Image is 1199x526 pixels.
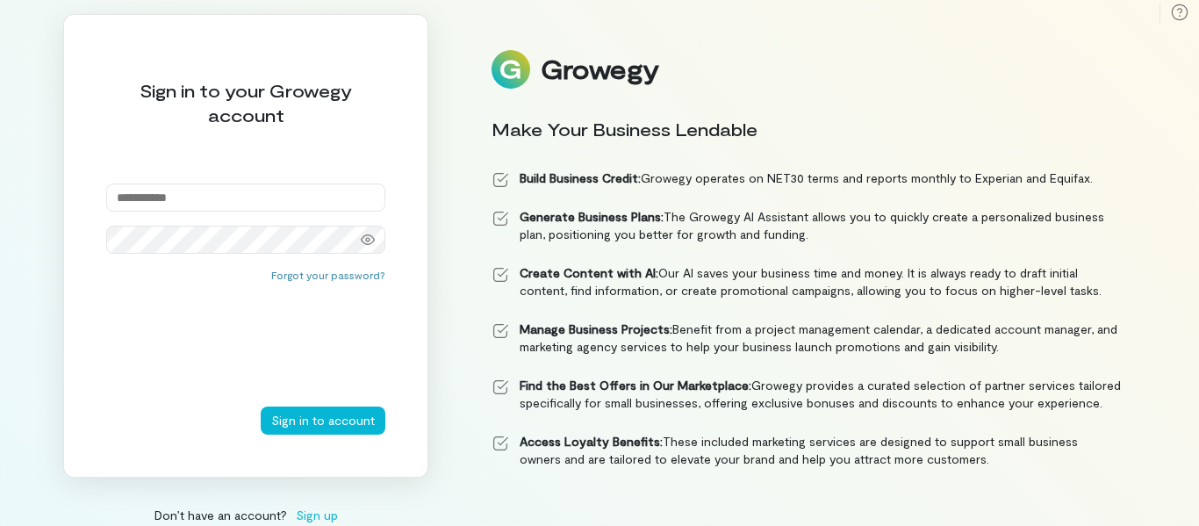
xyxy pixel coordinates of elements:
[520,378,751,393] strong: Find the Best Offers in Our Marketplace:
[492,117,1122,141] div: Make Your Business Lendable
[492,50,530,89] img: Logo
[106,78,385,127] div: Sign in to your Growegy account
[261,407,385,435] button: Sign in to account
[520,170,641,185] strong: Build Business Credit:
[520,321,672,336] strong: Manage Business Projects:
[271,268,385,282] button: Forgot your password?
[492,208,1122,243] li: The Growegy AI Assistant allows you to quickly create a personalized business plan, positioning y...
[492,264,1122,299] li: Our AI saves your business time and money. It is always ready to draft initial content, find info...
[296,506,338,524] span: Sign up
[492,321,1122,356] li: Benefit from a project management calendar, a dedicated account manager, and marketing agency ser...
[492,377,1122,412] li: Growegy provides a curated selection of partner services tailored specifically for small business...
[63,506,428,524] div: Don’t have an account?
[492,169,1122,187] li: Growegy operates on NET30 terms and reports monthly to Experian and Equifax.
[492,433,1122,468] li: These included marketing services are designed to support small business owners and are tailored ...
[520,265,658,280] strong: Create Content with AI:
[520,209,664,224] strong: Generate Business Plans:
[520,434,663,449] strong: Access Loyalty Benefits:
[541,54,658,84] div: Growegy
